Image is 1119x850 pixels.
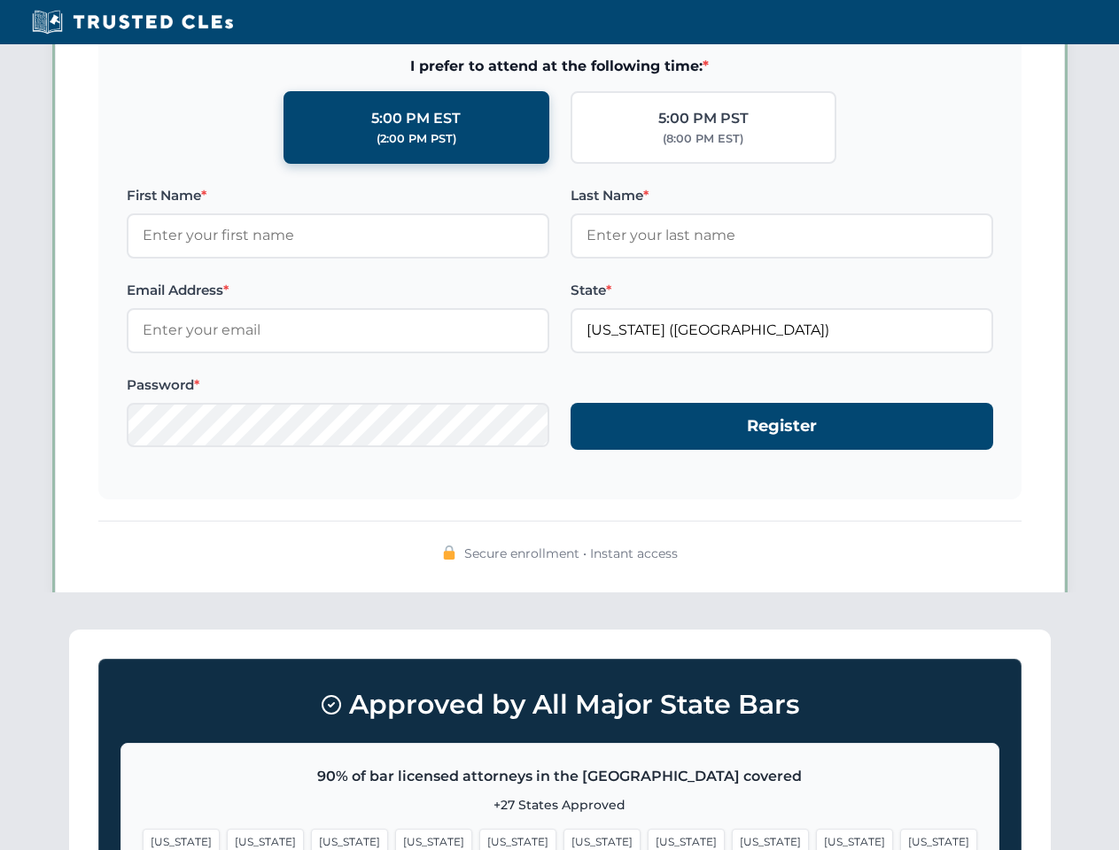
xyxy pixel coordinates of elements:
[143,765,977,788] p: 90% of bar licensed attorneys in the [GEOGRAPHIC_DATA] covered
[143,795,977,815] p: +27 States Approved
[571,403,993,450] button: Register
[120,681,999,729] h3: Approved by All Major State Bars
[442,545,456,560] img: 🔒
[127,308,549,352] input: Enter your email
[127,213,549,258] input: Enter your first name
[571,213,993,258] input: Enter your last name
[27,9,238,35] img: Trusted CLEs
[571,185,993,206] label: Last Name
[377,130,456,148] div: (2:00 PM PST)
[127,185,549,206] label: First Name
[663,130,743,148] div: (8:00 PM EST)
[464,544,678,563] span: Secure enrollment • Instant access
[127,280,549,301] label: Email Address
[658,107,749,130] div: 5:00 PM PST
[127,55,993,78] span: I prefer to attend at the following time:
[571,308,993,352] input: Florida (FL)
[371,107,461,130] div: 5:00 PM EST
[127,375,549,396] label: Password
[571,280,993,301] label: State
